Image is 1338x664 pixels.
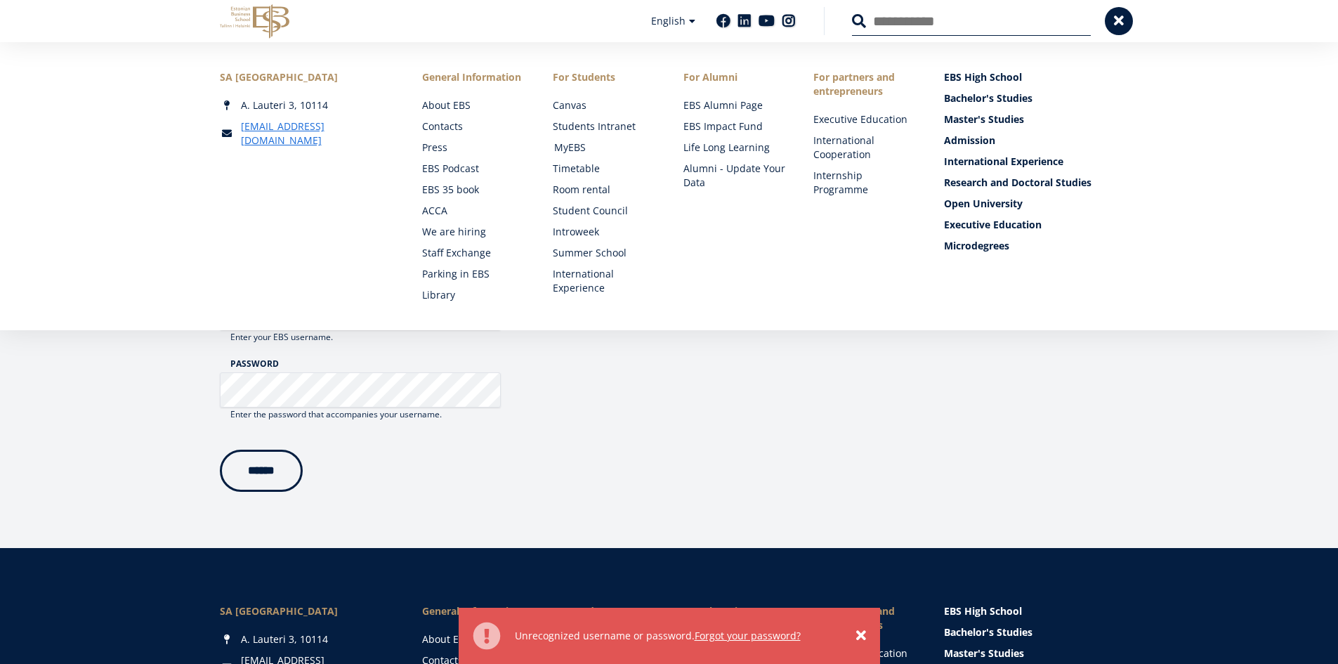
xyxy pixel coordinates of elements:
a: Microdegrees [944,239,1119,253]
a: For Students [553,70,655,84]
div: SA [GEOGRAPHIC_DATA] [220,604,395,618]
a: Parking in EBS [422,267,525,281]
a: Room rental [553,183,655,197]
div: SA [GEOGRAPHIC_DATA] [220,70,395,84]
a: Contacts [422,119,525,134]
a: MyEBS [554,141,657,155]
a: Student Council [553,204,655,218]
div: A. Lauteri 3, 10114 [220,98,395,112]
span: For Alumni [683,604,786,618]
a: Library [422,288,525,302]
a: Press [422,141,525,155]
a: ACCA [422,204,525,218]
a: Master's Studies [944,646,1119,660]
div: Enter your EBS username. [220,330,501,344]
a: EBS 35 book [422,183,525,197]
a: Bachelor's Studies [944,625,1119,639]
a: Life Long Learning [683,141,786,155]
a: EBS Impact Fund [683,119,786,134]
a: × [856,629,866,643]
a: Students Intranet [553,119,655,134]
a: Internship Programme [813,169,916,197]
span: For partners and entrepreneurs [813,604,916,632]
a: Staff Exchange [422,246,525,260]
span: General Information [422,70,525,84]
span: General Information [422,604,525,618]
a: Timetable [553,162,655,176]
div: Enter the password that accompanies your username. [220,408,501,422]
a: About EBS [422,98,525,112]
a: Instagram [782,14,796,28]
a: [EMAIL_ADDRESS][DOMAIN_NAME] [241,119,395,148]
a: About EBS [422,632,525,646]
a: EBS Alumni Page [683,98,786,112]
a: EBS High School [944,604,1119,618]
a: Executive Education [813,112,916,126]
div: A. Lauteri 3, 10114 [220,632,395,646]
a: Bachelor's Studies [944,91,1119,105]
a: EBS Podcast [422,162,525,176]
div: Error message [459,608,880,664]
a: We are hiring [422,225,525,239]
a: Executive Education [944,218,1119,232]
a: Forgot your password? [695,629,801,643]
a: Alumni - Update Your Data [683,162,786,190]
a: Linkedin [737,14,752,28]
label: Password [230,358,501,369]
a: International Experience [944,155,1119,169]
a: Summer School [553,246,655,260]
a: International Cooperation [813,134,916,162]
a: For Students [553,604,655,618]
div: Unrecognized username or password. [515,629,842,643]
a: Canvas [553,98,655,112]
span: For partners and entrepreneurs [813,70,916,98]
a: Youtube [759,14,775,28]
a: EBS High School [944,70,1119,84]
a: International Experience [553,267,655,295]
a: Facebook [716,14,730,28]
a: Open University [944,197,1119,211]
a: Introweek [553,225,655,239]
a: Master's Studies [944,112,1119,126]
a: Research and Doctoral Studies [944,176,1119,190]
span: For Alumni [683,70,786,84]
a: Admission [944,134,1119,148]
